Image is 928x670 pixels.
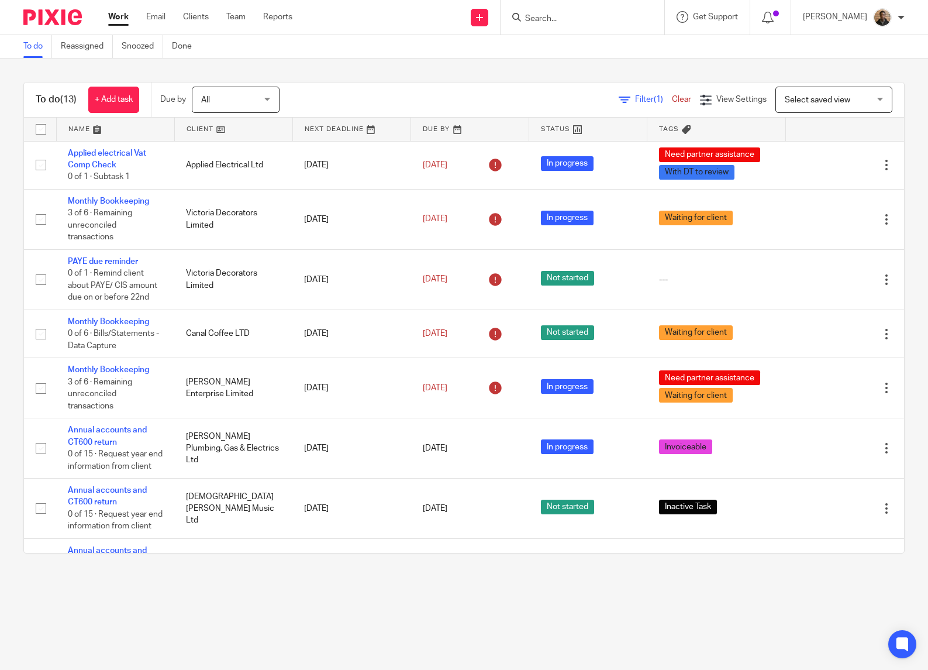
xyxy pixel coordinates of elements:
[68,450,163,470] span: 0 of 15 · Request year end information from client
[68,486,147,506] a: Annual accounts and CT600 return
[659,165,734,180] span: With DT to review
[23,9,82,25] img: Pixie
[68,269,157,301] span: 0 of 1 · Remind client about PAYE/ CIS amount due on or before 22nd
[423,504,447,513] span: [DATE]
[423,215,447,224] span: [DATE]
[68,197,149,205] a: Monthly Bookkeeping
[122,35,163,58] a: Snoozed
[88,87,139,113] a: + Add task
[873,8,892,27] img: WhatsApp%20Image%202025-04-23%20.jpg
[68,209,132,241] span: 3 of 6 · Remaining unreconciled transactions
[541,379,594,394] span: In progress
[183,11,209,23] a: Clients
[68,426,147,446] a: Annual accounts and CT600 return
[174,538,292,599] td: [PERSON_NAME] Dance Company Limited
[174,418,292,479] td: [PERSON_NAME] Plumbing, Gas & Electrics Ltd
[68,257,138,266] a: PAYE due reminder
[524,14,629,25] input: Search
[659,126,679,132] span: Tags
[61,35,113,58] a: Reassigned
[60,95,77,104] span: (13)
[292,249,410,310] td: [DATE]
[659,370,760,385] span: Need partner assistance
[785,96,850,104] span: Select saved view
[803,11,867,23] p: [PERSON_NAME]
[68,329,159,350] span: 0 of 6 · Bills/Statements - Data Capture
[68,318,149,326] a: Monthly Bookkeeping
[68,547,147,566] a: Annual accounts and CT600 return
[172,35,201,58] a: Done
[672,95,691,104] a: Clear
[541,156,594,171] span: In progress
[541,211,594,225] span: In progress
[659,439,712,454] span: Invoiceable
[68,510,163,531] span: 0 of 15 · Request year end information from client
[541,271,594,286] span: Not started
[654,95,663,104] span: (1)
[659,211,733,225] span: Waiting for client
[201,96,210,104] span: All
[635,95,672,104] span: Filter
[423,161,447,169] span: [DATE]
[174,310,292,358] td: Canal Coffee LTD
[68,149,146,169] a: Applied electrical Vat Comp Check
[659,325,733,340] span: Waiting for client
[292,189,410,249] td: [DATE]
[292,141,410,189] td: [DATE]
[108,11,129,23] a: Work
[226,11,246,23] a: Team
[146,11,165,23] a: Email
[174,358,292,418] td: [PERSON_NAME] Enterprise Limited
[292,479,410,539] td: [DATE]
[659,500,717,514] span: Inactive Task
[68,173,130,181] span: 0 of 1 · Subtask 1
[174,249,292,310] td: Victoria Decorators Limited
[423,384,447,392] span: [DATE]
[541,500,594,514] span: Not started
[174,479,292,539] td: [DEMOGRAPHIC_DATA][PERSON_NAME] Music Ltd
[693,13,738,21] span: Get Support
[68,366,149,374] a: Monthly Bookkeeping
[263,11,292,23] a: Reports
[659,147,760,162] span: Need partner assistance
[659,388,733,403] span: Waiting for client
[716,95,767,104] span: View Settings
[292,538,410,599] td: [DATE]
[423,276,447,284] span: [DATE]
[423,444,447,452] span: [DATE]
[292,358,410,418] td: [DATE]
[160,94,186,105] p: Due by
[541,439,594,454] span: In progress
[292,310,410,358] td: [DATE]
[36,94,77,106] h1: To do
[23,35,52,58] a: To do
[423,329,447,338] span: [DATE]
[541,325,594,340] span: Not started
[292,418,410,479] td: [DATE]
[174,141,292,189] td: Applied Electrical Ltd
[659,274,774,286] div: ---
[174,189,292,249] td: Victoria Decorators Limited
[68,378,132,410] span: 3 of 6 · Remaining unreconciled transactions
